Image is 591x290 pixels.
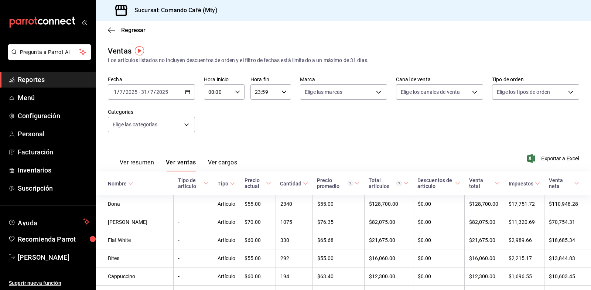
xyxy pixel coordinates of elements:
[174,267,213,286] td: -
[240,267,276,286] td: $60.00
[544,231,591,249] td: $18,685.34
[96,195,174,213] td: Dona
[120,159,154,171] button: Ver resumen
[108,181,127,187] div: Nombre
[317,177,360,189] span: Precio promedio
[465,267,504,286] td: $12,300.00
[213,249,240,267] td: Artículo
[174,195,213,213] td: -
[369,177,409,189] span: Total artículos
[120,159,237,171] div: navigation tabs
[465,231,504,249] td: $21,675.00
[8,44,91,60] button: Pregunta a Parrot AI
[218,181,235,187] span: Tipo
[18,93,90,103] span: Menú
[18,147,90,157] span: Facturación
[18,165,90,175] span: Inventarios
[240,231,276,249] td: $60.00
[96,267,174,286] td: Cappuccino
[125,89,138,95] input: ----
[312,249,364,267] td: $55.00
[417,177,460,189] span: Descuentos de artículo
[509,181,533,187] div: Impuestos
[497,88,550,96] span: Elige los tipos de orden
[396,77,483,82] label: Canal de venta
[364,213,413,231] td: $82,075.00
[504,267,544,286] td: $1,696.55
[364,267,413,286] td: $12,300.00
[401,88,460,96] span: Elige los canales de venta
[245,177,271,189] span: Precio actual
[280,181,308,187] span: Cantidad
[154,89,156,95] span: /
[504,231,544,249] td: $2,989.66
[549,177,579,189] span: Venta neta
[509,181,540,187] span: Impuestos
[108,109,195,115] label: Categorías
[469,177,500,189] span: Venta total
[504,195,544,213] td: $17,751.72
[213,213,240,231] td: Artículo
[218,181,228,187] div: Tipo
[417,177,453,189] div: Descuentos de artículo
[413,195,464,213] td: $0.00
[240,195,276,213] td: $55.00
[123,89,125,95] span: /
[139,89,140,95] span: -
[174,249,213,267] td: -
[18,234,90,244] span: Recomienda Parrot
[276,249,312,267] td: 292
[208,159,238,171] button: Ver cargos
[312,195,364,213] td: $55.00
[174,231,213,249] td: -
[250,77,291,82] label: Hora fin
[413,213,464,231] td: $0.00
[113,89,117,95] input: --
[117,89,119,95] span: /
[113,121,158,128] span: Elige las categorías
[240,213,276,231] td: $70.00
[245,177,265,189] div: Precio actual
[276,213,312,231] td: 1075
[413,231,464,249] td: $0.00
[364,249,413,267] td: $16,060.00
[465,213,504,231] td: $82,075.00
[465,249,504,267] td: $16,060.00
[364,195,413,213] td: $128,700.00
[300,77,387,82] label: Marca
[469,177,493,189] div: Venta total
[108,57,579,64] div: Los artículos listados no incluyen descuentos de orden y el filtro de fechas está limitado a un m...
[465,195,504,213] td: $128,700.00
[544,195,591,213] td: $110,948.28
[150,89,154,95] input: --
[129,6,218,15] h3: Sucursal: Comando Café (Mty)
[529,154,579,163] button: Exportar a Excel
[276,231,312,249] td: 330
[121,27,146,34] span: Regresar
[5,54,91,61] a: Pregunta a Parrot AI
[108,27,146,34] button: Regresar
[108,45,131,57] div: Ventas
[544,267,591,286] td: $10,603.45
[18,111,90,121] span: Configuración
[369,177,402,189] div: Total artículos
[364,231,413,249] td: $21,675.00
[18,183,90,193] span: Suscripción
[108,77,195,82] label: Fecha
[276,195,312,213] td: 2340
[544,213,591,231] td: $70,754.31
[348,181,353,186] svg: Precio promedio = Total artículos / cantidad
[174,213,213,231] td: -
[119,89,123,95] input: --
[18,252,90,262] span: [PERSON_NAME]
[18,129,90,139] span: Personal
[166,159,196,171] button: Ver ventas
[141,89,147,95] input: --
[156,89,168,95] input: ----
[18,217,80,226] span: Ayuda
[213,267,240,286] td: Artículo
[413,267,464,286] td: $0.00
[549,177,573,189] div: Venta neta
[213,195,240,213] td: Artículo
